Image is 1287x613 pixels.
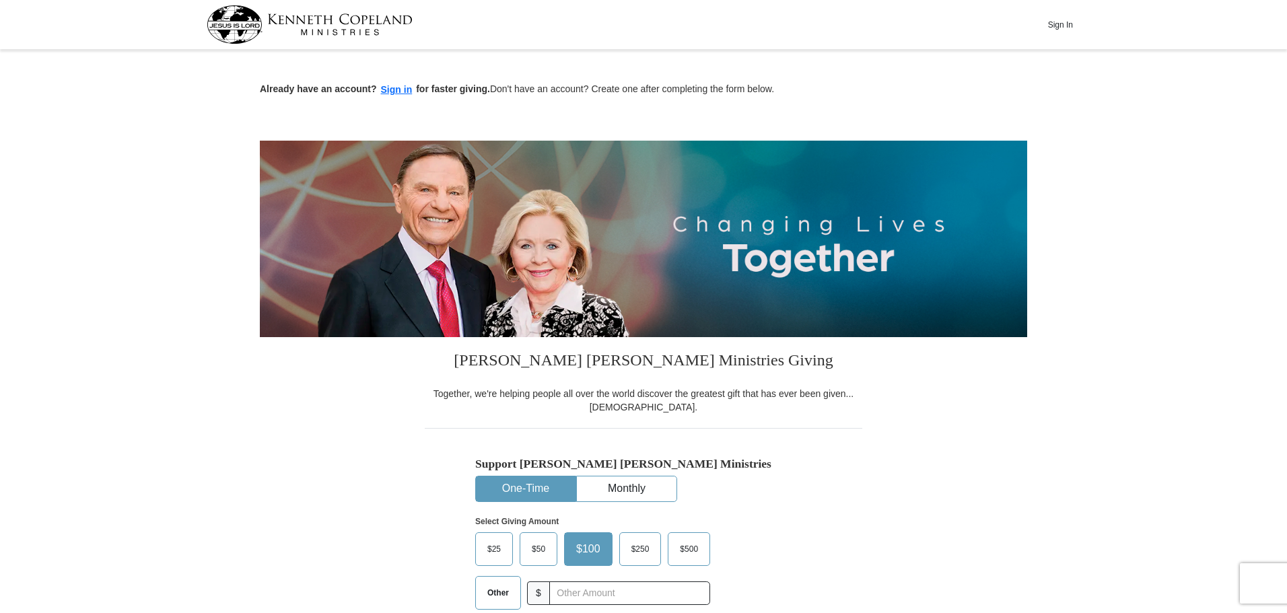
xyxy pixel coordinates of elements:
[260,82,1027,98] p: Don't have an account? Create one after completing the form below.
[260,83,490,94] strong: Already have an account? for faster giving.
[673,539,705,559] span: $500
[425,387,862,414] div: Together, we're helping people all over the world discover the greatest gift that has ever been g...
[425,337,862,387] h3: [PERSON_NAME] [PERSON_NAME] Ministries Giving
[569,539,607,559] span: $100
[577,476,676,501] button: Monthly
[475,457,812,471] h5: Support [PERSON_NAME] [PERSON_NAME] Ministries
[525,539,552,559] span: $50
[377,82,417,98] button: Sign in
[527,581,550,605] span: $
[476,476,576,501] button: One-Time
[481,539,508,559] span: $25
[481,583,516,603] span: Other
[1040,14,1080,35] button: Sign In
[207,5,413,44] img: kcm-header-logo.svg
[625,539,656,559] span: $250
[549,581,710,605] input: Other Amount
[475,517,559,526] strong: Select Giving Amount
